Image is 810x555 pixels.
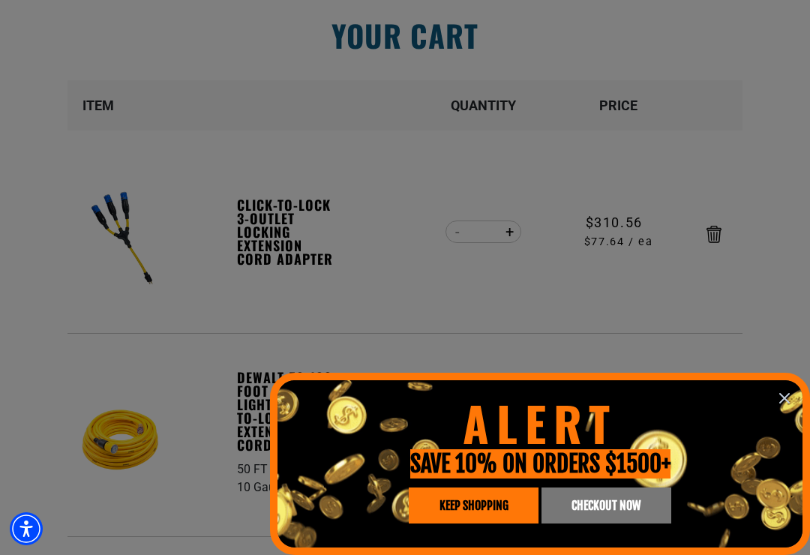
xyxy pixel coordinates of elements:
[571,499,640,511] span: CHECKOUT NOW
[463,388,617,457] span: ALERT
[541,487,671,523] a: CHECKOUT NOW
[409,487,538,523] a: KEEP SHOPPING
[410,449,670,478] span: SAVE 10% ON ORDERS $1500+
[10,512,43,545] div: Accessibility Menu
[439,499,508,511] span: KEEP SHOPPING
[773,387,796,409] button: Close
